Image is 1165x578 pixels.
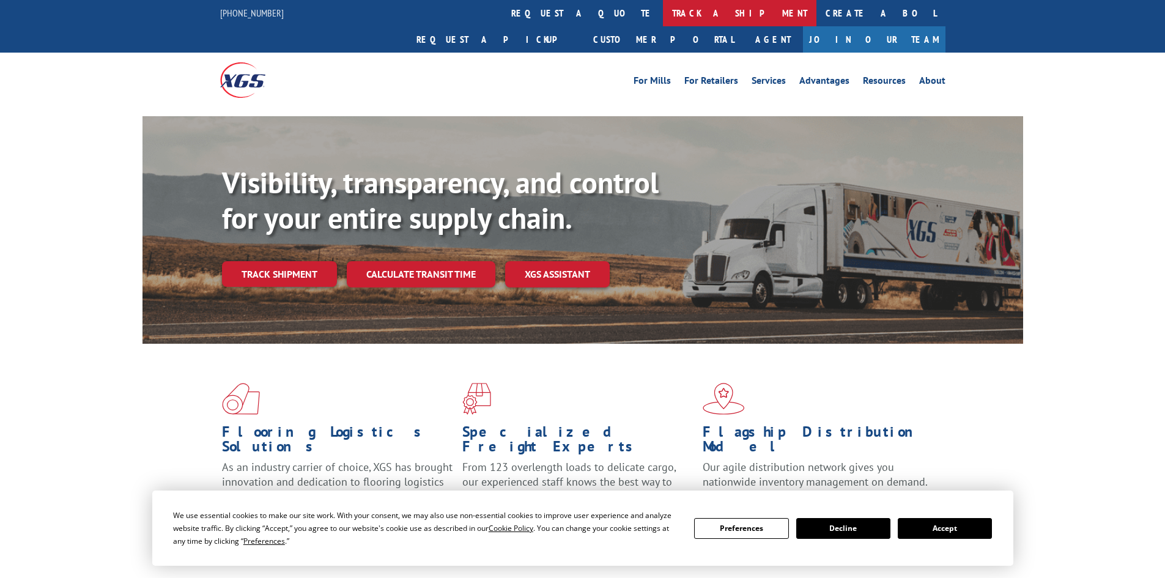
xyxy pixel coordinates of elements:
h1: Specialized Freight Experts [462,424,693,460]
div: Cookie Consent Prompt [152,491,1013,566]
span: Our agile distribution network gives you nationwide inventory management on demand. [703,460,928,489]
a: Request a pickup [407,26,584,53]
a: Services [752,76,786,89]
a: Join Our Team [803,26,945,53]
p: From 123 overlength loads to delicate cargo, our experienced staff knows the best way to move you... [462,460,693,514]
a: Track shipment [222,261,337,287]
a: Resources [863,76,906,89]
img: xgs-icon-flagship-distribution-model-red [703,383,745,415]
h1: Flooring Logistics Solutions [222,424,453,460]
a: For Mills [634,76,671,89]
button: Decline [796,518,890,539]
img: xgs-icon-total-supply-chain-intelligence-red [222,383,260,415]
a: For Retailers [684,76,738,89]
a: Calculate transit time [347,261,495,287]
b: Visibility, transparency, and control for your entire supply chain. [222,163,659,237]
span: As an industry carrier of choice, XGS has brought innovation and dedication to flooring logistics... [222,460,453,503]
button: Preferences [694,518,788,539]
a: [PHONE_NUMBER] [220,7,284,19]
h1: Flagship Distribution Model [703,424,934,460]
a: XGS ASSISTANT [505,261,610,287]
a: Agent [743,26,803,53]
a: Customer Portal [584,26,743,53]
span: Preferences [243,536,285,546]
span: Cookie Policy [489,523,533,533]
img: xgs-icon-focused-on-flooring-red [462,383,491,415]
div: We use essential cookies to make our site work. With your consent, we may also use non-essential ... [173,509,679,547]
a: About [919,76,945,89]
button: Accept [898,518,992,539]
a: Advantages [799,76,849,89]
